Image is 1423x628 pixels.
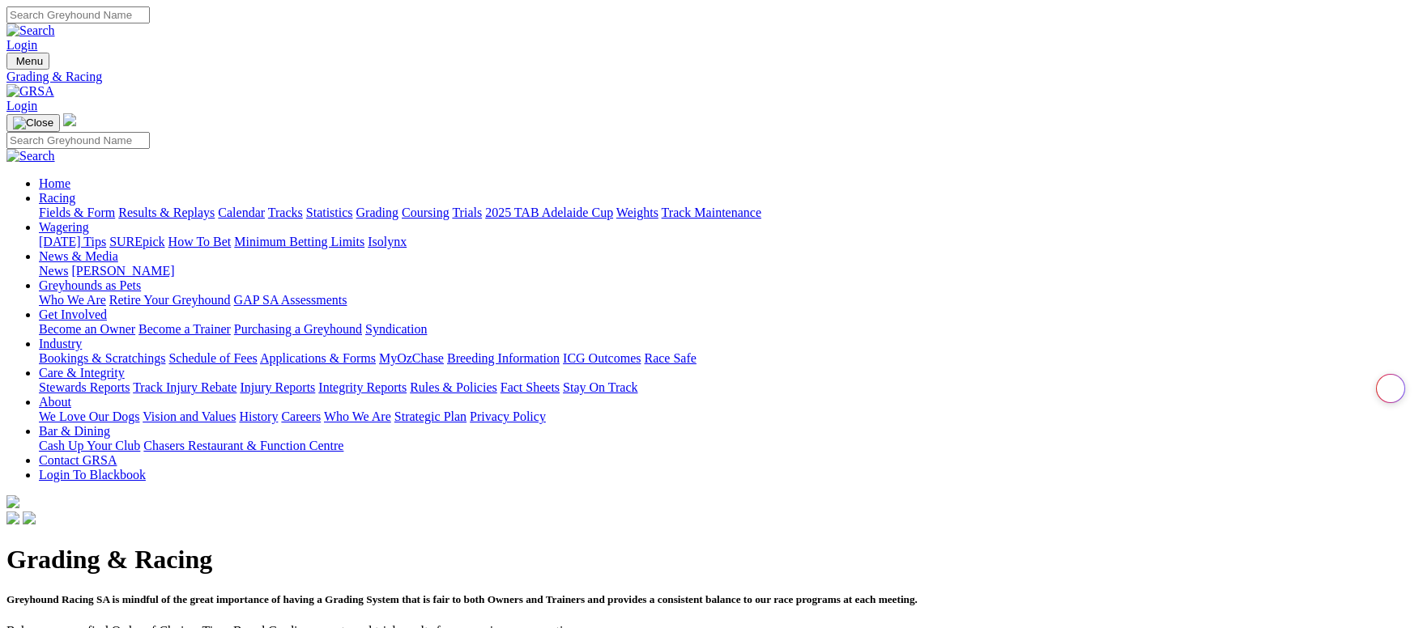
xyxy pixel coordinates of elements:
[240,380,315,394] a: Injury Reports
[39,278,141,292] a: Greyhounds as Pets
[39,249,118,263] a: News & Media
[281,409,321,423] a: Careers
[6,23,55,38] img: Search
[138,322,231,336] a: Become a Trainer
[39,409,1417,424] div: About
[394,409,467,423] a: Strategic Plan
[239,409,278,423] a: History
[143,409,236,423] a: Vision and Values
[563,351,641,365] a: ICG Outcomes
[6,70,1417,84] a: Grading & Racing
[39,453,117,467] a: Contact GRSA
[39,424,110,438] a: Bar & Dining
[39,235,106,248] a: [DATE] Tips
[39,439,140,452] a: Cash Up Your Club
[324,409,391,423] a: Who We Are
[39,380,1417,395] div: Care & Integrity
[39,264,1417,278] div: News & Media
[39,409,139,423] a: We Love Our Dogs
[39,366,125,380] a: Care & Integrity
[39,351,1417,366] div: Industry
[447,351,560,365] a: Breeding Information
[39,337,82,350] a: Industry
[268,206,303,219] a: Tracks
[23,511,36,524] img: twitter.svg
[616,206,658,219] a: Weights
[410,380,497,394] a: Rules & Policies
[368,235,407,248] a: Isolynx
[6,6,150,23] input: Search
[6,132,150,149] input: Search
[306,206,353,219] a: Statistics
[379,351,444,365] a: MyOzChase
[109,235,164,248] a: SUREpick
[39,395,71,409] a: About
[318,380,407,394] a: Integrity Reports
[39,439,1417,453] div: Bar & Dining
[234,322,362,336] a: Purchasing a Greyhound
[6,38,37,52] a: Login
[6,495,19,508] img: logo-grsa-white.png
[6,53,49,70] button: Toggle navigation
[234,293,347,307] a: GAP SA Assessments
[143,439,343,452] a: Chasers Restaurant & Function Centre
[6,84,54,99] img: GRSA
[234,235,364,248] a: Minimum Betting Limits
[168,351,257,365] a: Schedule of Fees
[260,351,376,365] a: Applications & Forms
[39,293,106,307] a: Who We Are
[6,149,55,163] img: Search
[6,114,60,132] button: Toggle navigation
[39,206,115,219] a: Fields & Form
[485,206,613,219] a: 2025 TAB Adelaide Cup
[39,220,89,234] a: Wagering
[6,511,19,524] img: facebook.svg
[470,409,546,423] a: Privacy Policy
[39,380,130,394] a: Stewards Reports
[39,264,68,278] a: News
[501,380,560,394] a: Fact Sheets
[133,380,236,394] a: Track Injury Rebate
[39,206,1417,220] div: Racing
[402,206,449,219] a: Coursing
[168,235,232,248] a: How To Bet
[39,235,1417,249] div: Wagering
[39,293,1417,308] div: Greyhounds as Pets
[39,322,1417,337] div: Get Involved
[118,206,215,219] a: Results & Replays
[644,351,696,365] a: Race Safe
[63,113,76,126] img: logo-grsa-white.png
[16,55,43,67] span: Menu
[563,380,637,394] a: Stay On Track
[452,206,482,219] a: Trials
[39,468,146,482] a: Login To Blackbook
[109,293,231,307] a: Retire Your Greyhound
[6,593,1417,606] h5: Greyhound Racing SA is mindful of the great importance of having a Grading System that is fair to...
[39,308,107,321] a: Get Involved
[365,322,427,336] a: Syndication
[6,545,1417,575] h1: Grading & Racing
[6,99,37,112] a: Login
[13,117,53,129] img: Close
[39,176,70,190] a: Home
[71,264,174,278] a: [PERSON_NAME]
[39,191,75,205] a: Racing
[218,206,265,219] a: Calendar
[39,351,165,365] a: Bookings & Scratchings
[662,206,761,219] a: Track Maintenance
[356,206,398,219] a: Grading
[39,322,135,336] a: Become an Owner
